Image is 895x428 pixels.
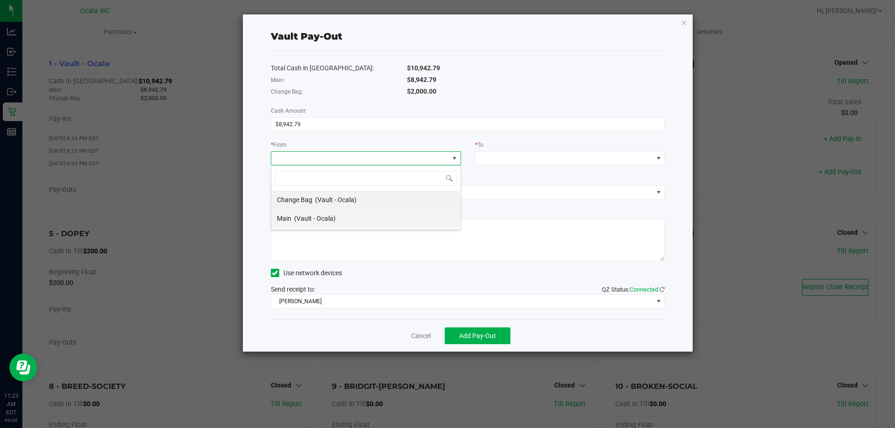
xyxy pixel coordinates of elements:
span: $2,000.00 [407,88,436,95]
span: Cash Amount [271,108,306,114]
span: (Vault - Ocala) [315,196,357,204]
iframe: Resource center [9,353,37,381]
span: Change Bag [277,196,312,204]
span: Main [277,215,291,222]
span: Add Pay-Out [459,332,496,340]
a: Cancel [411,331,431,341]
span: QZ Status: [602,286,665,293]
label: Use network devices [271,268,342,278]
label: From [271,141,287,149]
button: Add Pay-Out [445,327,510,344]
span: Main: [271,77,285,83]
label: To [475,141,483,149]
span: $8,942.79 [407,76,436,83]
span: (Vault - Ocala) [294,215,336,222]
span: Change Bag: [271,88,303,95]
span: Send receipt to: [271,285,315,293]
span: [PERSON_NAME] [271,295,653,308]
span: $10,942.79 [407,64,440,72]
span: Connected [630,286,658,293]
div: Vault Pay-Out [271,29,342,43]
span: Total Cash in [GEOGRAPHIC_DATA]: [271,64,374,72]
